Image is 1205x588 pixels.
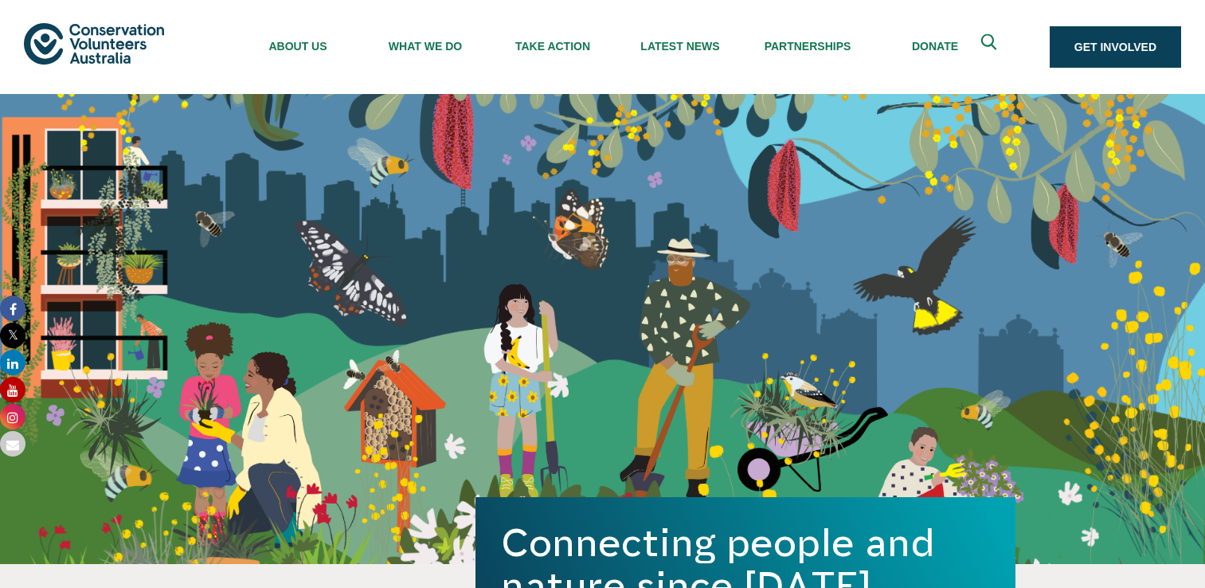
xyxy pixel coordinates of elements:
[980,34,1000,61] span: Expand search box
[616,40,744,53] span: Latest News
[871,40,999,53] span: Donate
[234,40,362,53] span: About Us
[1050,26,1181,68] a: Get Involved
[972,28,1010,66] button: Expand search box Close search box
[744,40,871,53] span: Partnerships
[489,40,616,53] span: Take Action
[362,40,489,53] span: What We Do
[24,23,164,64] img: logo.svg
